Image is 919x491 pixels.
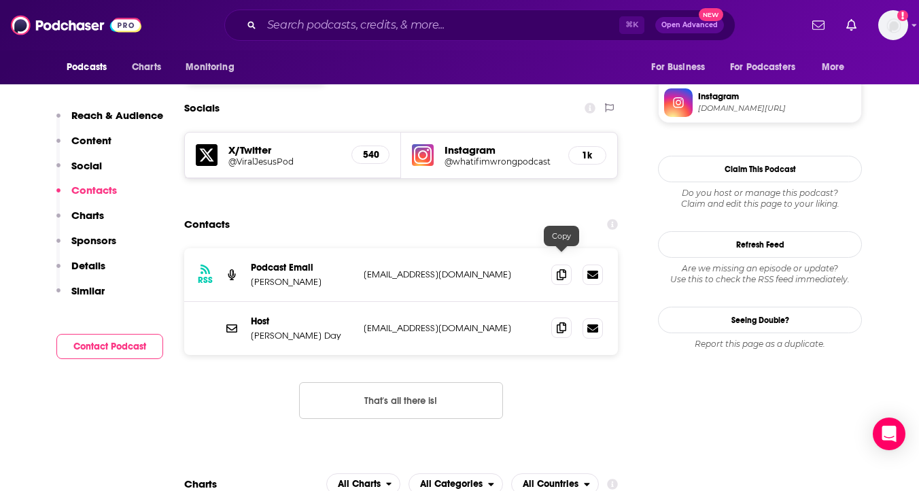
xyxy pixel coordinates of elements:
a: Instagram[DOMAIN_NAME][URL] [664,88,856,117]
h5: 540 [363,149,378,160]
p: Content [71,134,111,147]
p: Host [251,316,353,327]
img: iconImage [412,144,434,166]
span: Instagram [698,90,856,103]
div: Are we missing an episode or update? Use this to check the RSS feed immediately. [658,263,862,285]
h5: 1k [580,150,595,161]
button: open menu [176,54,252,80]
p: [PERSON_NAME] Day [251,330,353,341]
span: Monitoring [186,58,234,77]
img: User Profile [878,10,908,40]
button: Sponsors [56,234,116,259]
a: @whatifimwrongpodcast [445,156,557,167]
span: Charts [132,58,161,77]
button: open menu [642,54,722,80]
span: For Podcasters [730,58,795,77]
div: Copy [544,226,579,246]
a: Charts [123,54,169,80]
span: New [699,8,723,21]
span: Logged in as tnzgift615 [878,10,908,40]
button: Contacts [56,184,117,209]
span: More [822,58,845,77]
h5: Instagram [445,143,557,156]
span: Open Advanced [661,22,718,29]
p: Sponsors [71,234,116,247]
p: [PERSON_NAME] [251,276,353,288]
a: @ViralJesusPod [228,156,341,167]
h2: Charts [184,477,217,490]
button: Claim This Podcast [658,156,862,182]
span: For Business [651,58,705,77]
button: Open AdvancedNew [655,17,724,33]
button: Reach & Audience [56,109,163,134]
p: Contacts [71,184,117,197]
h2: Socials [184,95,220,121]
input: Search podcasts, credits, & more... [262,14,619,36]
p: Reach & Audience [71,109,163,122]
button: Contact Podcast [56,334,163,359]
p: Podcast Email [251,262,353,273]
span: Podcasts [67,58,107,77]
button: open menu [721,54,815,80]
button: Refresh Feed [658,231,862,258]
span: instagram.com/whatifimwrongpodcast [698,103,856,114]
a: Show notifications dropdown [807,14,830,37]
button: Charts [56,209,104,234]
a: Seeing Double? [658,307,862,333]
button: open menu [57,54,124,80]
button: open menu [812,54,862,80]
p: [EMAIL_ADDRESS][DOMAIN_NAME] [364,322,540,334]
p: Charts [71,209,104,222]
button: Similar [56,284,105,309]
p: Social [71,159,102,172]
img: Podchaser - Follow, Share and Rate Podcasts [11,12,141,38]
span: ⌘ K [619,16,644,34]
button: Details [56,259,105,284]
button: Show profile menu [878,10,908,40]
span: All Countries [523,479,578,489]
a: Show notifications dropdown [841,14,862,37]
div: Report this page as a duplicate. [658,339,862,350]
span: All Categories [420,479,483,489]
button: Content [56,134,111,159]
div: Search podcasts, credits, & more... [224,10,735,41]
p: Similar [71,284,105,297]
p: Details [71,259,105,272]
h5: X/Twitter [228,143,341,156]
p: [EMAIL_ADDRESS][DOMAIN_NAME] [364,269,540,280]
span: Do you host or manage this podcast? [658,188,862,199]
h3: RSS [198,275,213,286]
button: Social [56,159,102,184]
span: All Charts [338,479,381,489]
div: Open Intercom Messenger [873,418,905,450]
h2: Contacts [184,211,230,237]
button: Nothing here. [299,382,503,419]
svg: Add a profile image [897,10,908,21]
div: Claim and edit this page to your liking. [658,188,862,209]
